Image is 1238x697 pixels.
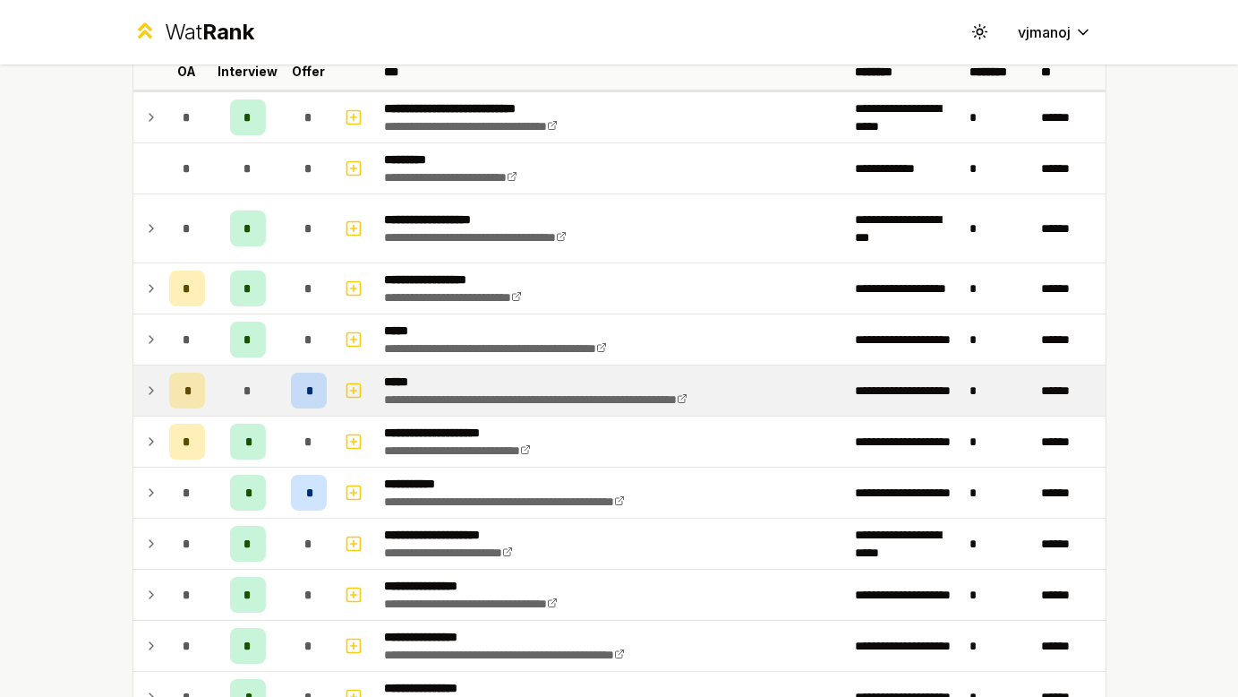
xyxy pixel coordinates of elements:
[165,18,254,47] div: Wat
[202,19,254,45] span: Rank
[292,63,325,81] p: Offer
[1018,22,1071,43] span: vjmanoj
[218,63,277,81] p: Interview
[132,18,255,47] a: WatRank
[177,63,196,81] p: OA
[1003,16,1106,48] button: vjmanoj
